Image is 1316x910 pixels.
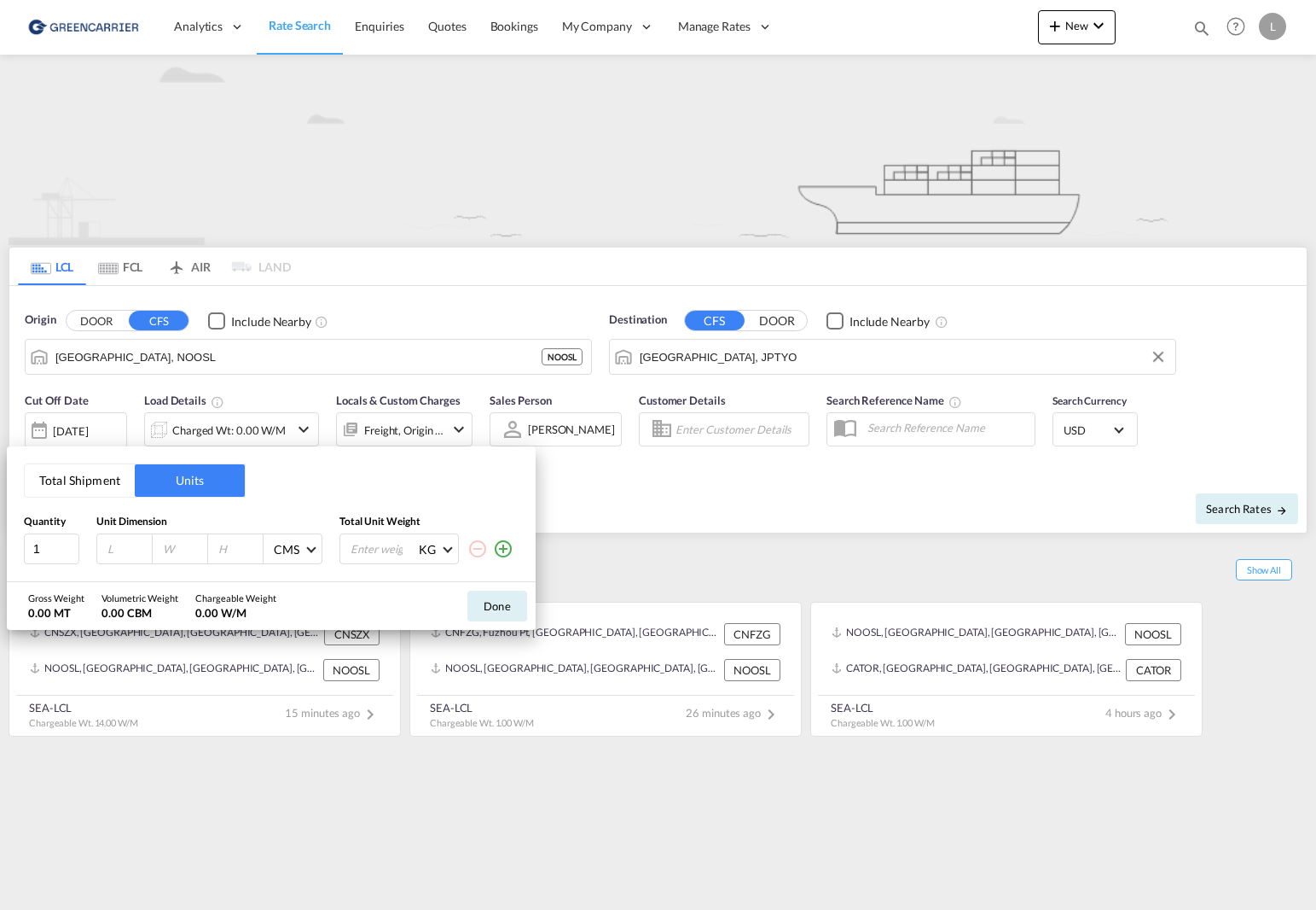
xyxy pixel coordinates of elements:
[24,534,79,564] input: Qty
[161,541,207,557] input: W
[195,605,276,621] div: 0.00 W/M
[217,541,263,557] input: H
[339,515,519,529] div: Total Unit Weight
[28,605,84,621] div: 0.00 MT
[101,592,178,604] div: Volumetric Weight
[349,534,417,563] input: Enter weight
[274,542,299,557] div: CMS
[24,515,79,529] div: Quantity
[135,464,245,497] button: Units
[106,541,152,557] input: L
[28,592,84,604] div: Gross Weight
[195,592,276,604] div: Chargeable Weight
[96,515,322,529] div: Unit Dimension
[467,539,488,559] md-icon: icon-minus-circle-outline
[25,464,135,497] button: Total Shipment
[493,539,513,559] md-icon: icon-plus-circle-outline
[101,605,178,621] div: 0.00 CBM
[419,542,436,557] div: KG
[467,591,527,621] button: Done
